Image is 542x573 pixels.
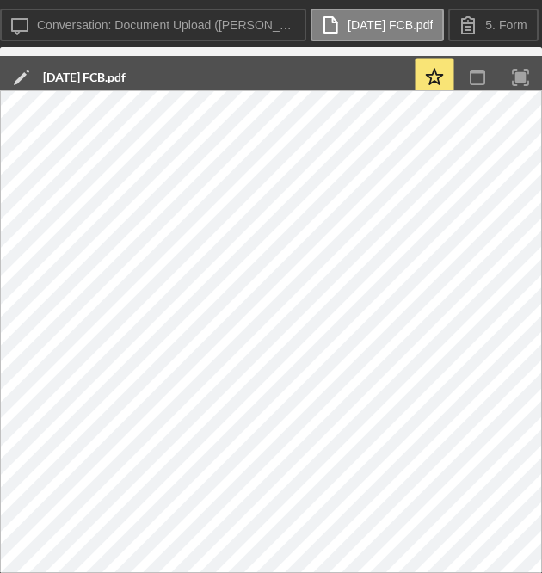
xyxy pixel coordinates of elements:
[311,9,444,41] button: [DATE] FCB.pdf
[43,71,126,84] div: [DATE] FCB.pdf
[485,18,527,32] label: 5. Form
[448,9,538,41] button: 5. Form
[37,18,295,32] label: Conversation: Document Upload ([PERSON_NAME])
[348,18,433,32] label: [DATE] FCB.pdf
